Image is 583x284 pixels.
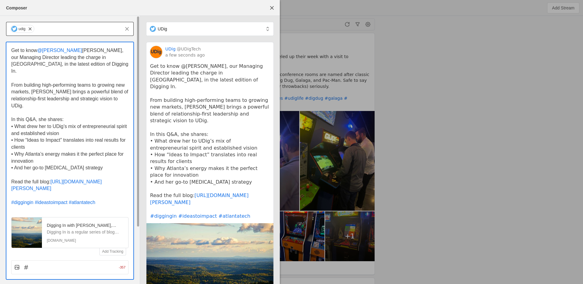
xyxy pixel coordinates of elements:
a: #ideastoimpact [178,213,217,219]
span: #diggingin [11,200,33,205]
span: #atlantatech [69,200,95,205]
a: @UDigTech [177,46,201,52]
a: a few seconds ago [165,52,205,58]
span: • Why Atlanta’s energy makes it the perfect place for innovation [11,151,125,164]
span: • How “Ideas to Impact” translates into real results for clients [11,137,127,150]
span: • What drew her to UDig’s mix of entrepreneurial spirit and established vision [11,124,128,136]
span: @[PERSON_NAME] [37,48,82,53]
span: • And her go-to [MEDICAL_DATA] strategy [11,165,103,170]
span: Read the full blog: [11,179,50,184]
div: Composer [6,5,27,11]
img: cache [150,46,162,58]
button: Add Tracking [100,248,126,255]
span: UDig [158,26,167,32]
div: [DOMAIN_NAME] [47,238,123,243]
a: [URL][DOMAIN_NAME][PERSON_NAME] [150,192,249,205]
p: Digging In is a regular series of blog posts profiling UDig employees. Today, we are sitting down... [47,229,123,235]
a: UDig [165,46,176,52]
span: From building high-performing teams to growing new markets, [PERSON_NAME] brings a powerful blend... [11,82,130,108]
span: [URL][DOMAIN_NAME][PERSON_NAME] [11,179,102,191]
span: Get to know [11,48,37,53]
div: udig [19,26,26,31]
img: Digging In with Rachel Adams, Managing Director [12,217,42,248]
span: In this Q&A, she shares: [11,117,64,122]
a: #atlantatech [218,213,250,219]
a: #diggingin [150,213,177,219]
div: Digging In with Rachel Adams, Managing Director [47,222,123,228]
button: Remove all [122,23,132,34]
text: -357 [119,265,125,269]
pre: Get to know @[PERSON_NAME], our Managing Director leading the charge in [GEOGRAPHIC_DATA], in the... [150,63,270,220]
span: #ideastoimpact [35,200,67,205]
